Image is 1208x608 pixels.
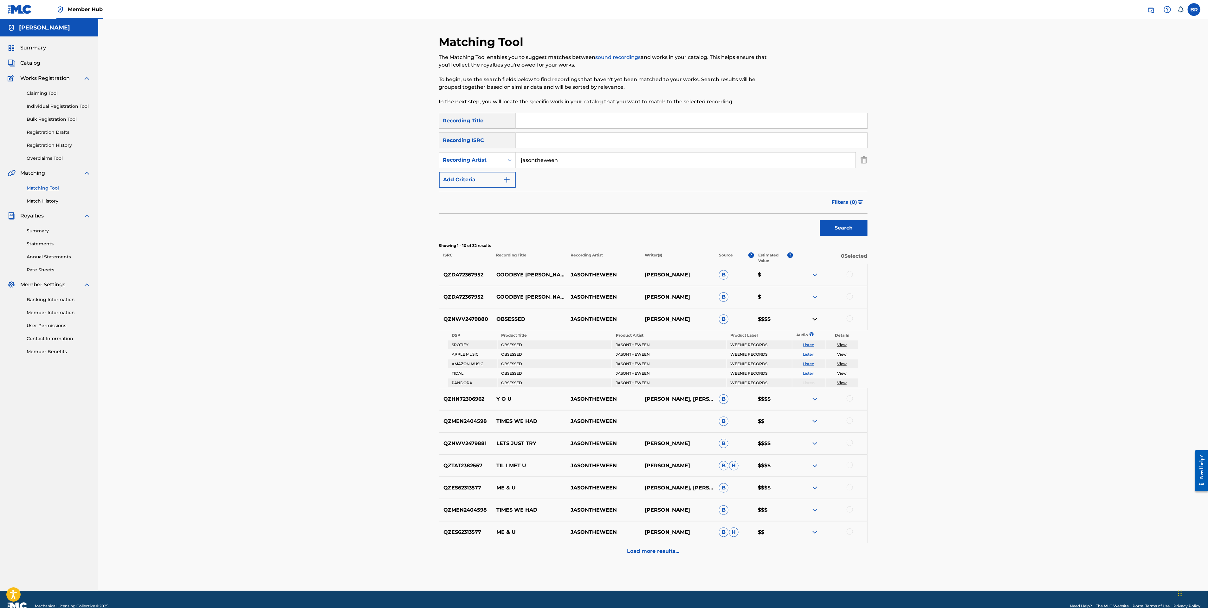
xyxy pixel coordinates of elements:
[727,350,792,359] td: WEENIE RECORDS
[492,484,566,492] p: ME & U
[754,395,793,403] p: $$$$
[811,440,819,447] img: expand
[83,212,91,220] img: expand
[439,54,769,69] p: The Matching Tool enables you to suggest matches between and works in your catalog. This helps en...
[566,528,641,536] p: JASONTHEWEEN
[811,417,819,425] img: expand
[439,528,493,536] p: QZES62313577
[719,314,728,324] span: B
[492,440,566,447] p: LETS JUST TRY
[492,293,566,301] p: GOODBYE [PERSON_NAME]
[439,315,493,323] p: QZNWV2479880
[439,172,516,188] button: Add Criteria
[492,528,566,536] p: ME & U
[754,315,793,323] p: $$$$
[448,369,497,378] td: TIDAL
[439,76,769,91] p: To begin, use the search fields below to find recordings that haven't yet been matched to your wo...
[803,352,814,357] a: Listen
[566,462,641,469] p: JASONTHEWEEN
[8,44,46,52] a: SummarySummary
[861,152,868,168] img: Delete Criterion
[8,59,15,67] img: Catalog
[754,462,793,469] p: $$$$
[8,44,15,52] img: Summary
[729,461,739,470] span: H
[439,293,493,301] p: QZDA72367952
[754,528,793,536] p: $$
[20,169,45,177] span: Matching
[68,6,103,13] span: Member Hub
[566,395,641,403] p: JASONTHEWEEN
[439,440,493,447] p: QZNWV2479881
[719,394,728,404] span: B
[754,417,793,425] p: $$
[641,528,715,536] p: [PERSON_NAME]
[793,252,867,264] p: 0 Selected
[566,271,641,279] p: JASONTHEWEEN
[826,331,858,340] th: Details
[439,243,868,249] p: Showing 1 - 10 of 32 results
[27,185,91,191] a: Matching Tool
[811,271,819,279] img: expand
[566,484,641,492] p: JASONTHEWEEN
[498,331,611,340] th: Product Title
[498,359,611,368] td: OBSESSED
[492,271,566,279] p: GOODBYE [PERSON_NAME]
[803,342,814,347] a: Listen
[492,252,566,264] p: Recording Title
[1176,578,1208,608] iframe: Chat Widget
[448,359,497,368] td: AMAZON MUSIC
[641,484,715,492] p: [PERSON_NAME], [PERSON_NAME]
[83,281,91,288] img: expand
[8,169,16,177] img: Matching
[492,417,566,425] p: TIMES WE HAD
[498,340,611,349] td: OBSESSED
[803,371,814,376] a: Listen
[8,74,16,82] img: Works Registration
[641,315,715,323] p: [PERSON_NAME]
[641,271,715,279] p: [PERSON_NAME]
[566,315,641,323] p: JASONTHEWEEN
[1188,3,1200,16] div: User Menu
[8,281,15,288] img: Member Settings
[612,369,726,378] td: JASONTHEWEEN
[612,350,726,359] td: JASONTHEWEEN
[503,176,511,184] img: 9d2ae6d4665cec9f34b9.svg
[719,483,728,493] span: B
[27,267,91,273] a: Rate Sheets
[498,350,611,359] td: OBSESSED
[811,484,819,492] img: expand
[566,252,641,264] p: Recording Artist
[27,241,91,247] a: Statements
[858,200,863,204] img: filter
[811,506,819,514] img: expand
[19,24,70,31] h5: BRIAN REYES
[83,169,91,177] img: expand
[566,506,641,514] p: JASONTHEWEEN
[498,369,611,378] td: OBSESSED
[727,331,792,340] th: Product Label
[641,252,715,264] p: Writer(s)
[811,395,819,403] img: expand
[612,331,726,340] th: Product Artist
[1178,6,1184,13] div: Notifications
[719,527,728,537] span: B
[719,417,728,426] span: B
[719,505,728,515] span: B
[448,331,497,340] th: DSP
[811,332,812,336] span: ?
[803,361,814,366] a: Listen
[439,395,493,403] p: QZHN72306962
[20,74,70,82] span: Works Registration
[719,292,728,302] span: B
[443,156,500,164] div: Recording Artist
[729,527,739,537] span: H
[439,417,493,425] p: QZMEN2404598
[811,462,819,469] img: expand
[20,212,44,220] span: Royalties
[641,506,715,514] p: [PERSON_NAME]
[1147,6,1155,13] img: search
[27,129,91,136] a: Registration Drafts
[492,462,566,469] p: TIL I MET U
